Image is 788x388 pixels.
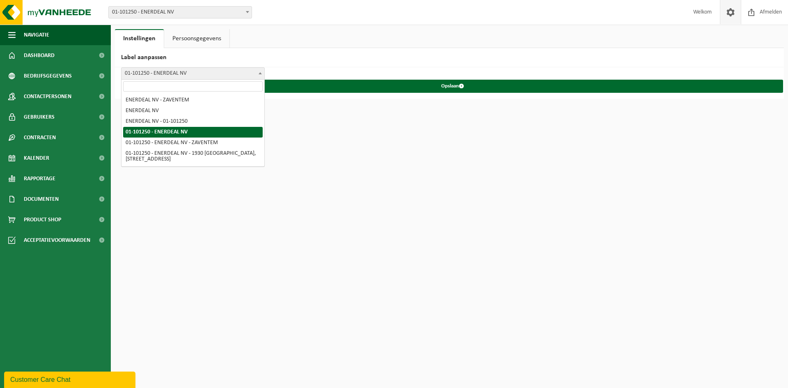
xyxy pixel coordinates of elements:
a: Persoonsgegevens [164,29,229,48]
span: Acceptatievoorwaarden [24,230,90,250]
button: Opslaan [122,80,783,93]
span: Contactpersonen [24,86,71,107]
li: 01-101250 - ENERDEAL NV [123,127,263,138]
span: 01-101250 - ENERDEAL NV [109,7,252,18]
li: ENERDEAL NV - 01-101250 [123,116,263,127]
span: Navigatie [24,25,49,45]
a: Instellingen [115,29,164,48]
iframe: chat widget [4,370,137,388]
span: Bedrijfsgegevens [24,66,72,86]
li: ENERDEAL NV [123,106,263,116]
li: 01-101250 - ENERDEAL NV - 1930 [GEOGRAPHIC_DATA], [STREET_ADDRESS] [123,148,263,165]
li: 01-101250 - ENERDEAL NV - ZAVENTEM [123,138,263,148]
span: Product Shop [24,209,61,230]
span: Documenten [24,189,59,209]
span: Gebruikers [24,107,55,127]
span: 01-101250 - ENERDEAL NV [121,67,265,80]
span: Contracten [24,127,56,148]
span: 01-101250 - ENERDEAL NV [108,6,252,18]
li: ENERDEAL NV - ZAVENTEM [123,95,263,106]
span: Rapportage [24,168,55,189]
span: Dashboard [24,45,55,66]
span: 01-101250 - ENERDEAL NV [121,68,264,79]
h2: Label aanpassen [115,48,784,67]
span: Kalender [24,148,49,168]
